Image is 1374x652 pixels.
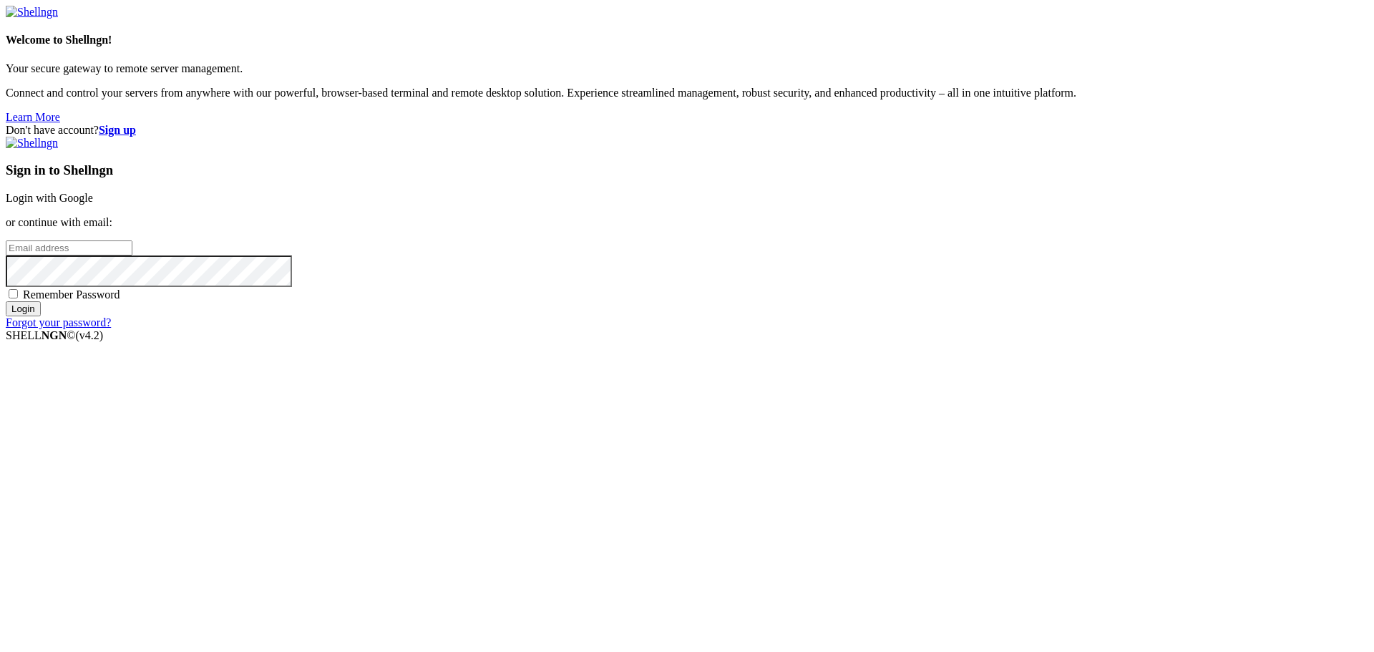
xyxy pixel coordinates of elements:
a: Sign up [99,124,136,136]
p: or continue with email: [6,216,1368,229]
a: Login with Google [6,192,93,204]
a: Learn More [6,111,60,123]
b: NGN [42,329,67,341]
h4: Welcome to Shellngn! [6,34,1368,47]
span: SHELL © [6,329,103,341]
a: Forgot your password? [6,316,111,329]
img: Shellngn [6,137,58,150]
img: Shellngn [6,6,58,19]
span: 4.2.0 [76,329,104,341]
p: Your secure gateway to remote server management. [6,62,1368,75]
input: Remember Password [9,289,18,298]
span: Remember Password [23,288,120,301]
h3: Sign in to Shellngn [6,162,1368,178]
div: Don't have account? [6,124,1368,137]
input: Login [6,301,41,316]
input: Email address [6,240,132,256]
p: Connect and control your servers from anywhere with our powerful, browser-based terminal and remo... [6,87,1368,99]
